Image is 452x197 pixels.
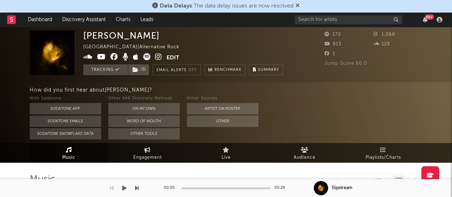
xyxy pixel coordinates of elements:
div: With Sodatone [30,94,101,103]
span: Data Delays [160,3,192,9]
span: Playlists/Charts [366,153,401,162]
a: Music [30,143,108,163]
button: (3) [128,64,149,75]
input: Search by song name or URL [318,178,393,184]
a: Benchmark [204,64,245,75]
a: Discovery Assistant [57,13,111,27]
a: Leads [135,13,158,27]
a: Dashboard [23,13,57,27]
button: Edit [167,53,179,62]
span: Benchmark [214,66,242,74]
button: Summary [249,64,283,75]
span: Jump Score: 60.0 [324,61,367,66]
span: 1,068 [373,32,395,37]
div: 00:29 [274,184,289,192]
a: Charts [111,13,135,27]
button: Sodatone Emails [30,115,101,127]
span: Music [62,153,75,162]
span: Summary [258,68,279,72]
button: Artist on Roster [187,103,258,114]
a: Playlists/Charts [344,143,423,163]
span: Audience [294,153,316,162]
span: Live [222,153,231,162]
em: Off [188,68,197,72]
a: Live [187,143,265,163]
button: Word Of Mouth [108,115,180,127]
div: Other A&R Discovery Methods [108,94,180,103]
input: Search for artists [295,15,402,24]
button: 99+ [423,17,428,23]
span: 172 [324,32,341,37]
button: Sodatone Snowflake Data [30,128,101,139]
button: Other [187,115,258,127]
button: Tracking [83,64,128,75]
span: 128 [373,42,390,46]
div: 99 + [425,14,434,20]
span: 1 [324,51,335,56]
span: Dismiss [295,3,300,9]
div: Other Sources [187,94,258,103]
span: 813 [324,42,341,46]
div: [GEOGRAPHIC_DATA] | Alternative Rock [83,43,188,51]
button: Other Tools [108,128,180,139]
span: : The data delay issues are now resolved [160,3,293,9]
button: Sodatone App [30,103,101,114]
button: On My Own [108,103,180,114]
a: Audience [265,143,344,163]
span: ( 3 ) [128,64,149,75]
a: Engagement [108,143,187,163]
button: Email AlertsOff [153,64,201,75]
div: Slipstream [332,185,352,191]
span: Engagement [133,153,162,162]
div: [PERSON_NAME] [83,30,160,41]
div: 00:00 [164,184,178,192]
